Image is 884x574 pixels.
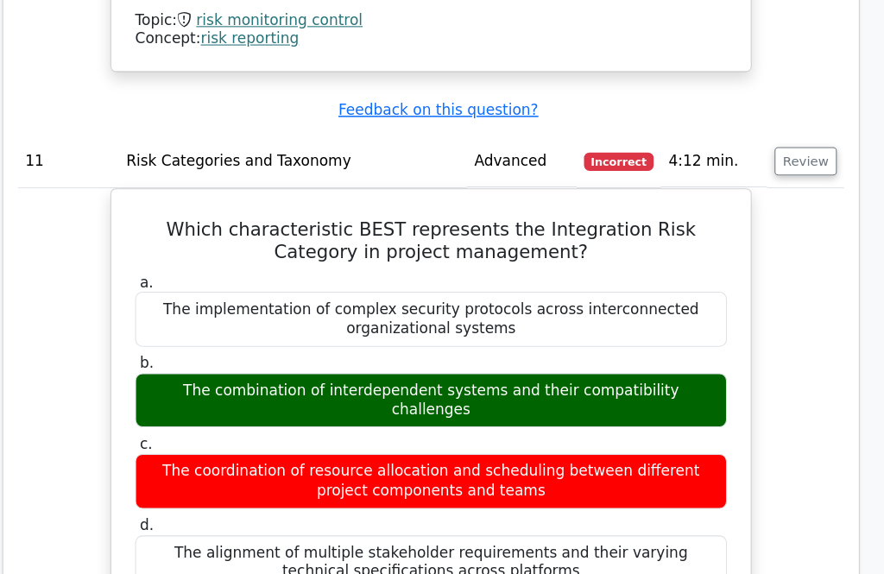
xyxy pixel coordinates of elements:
[163,275,721,327] div: The implementation of complex security protocols across interconnected organizational systems
[167,258,180,274] span: a.
[163,352,721,404] div: The combination of interdependent systems and their compatibility challenges
[167,334,180,350] span: b.
[225,28,318,45] a: risk reporting
[163,11,721,29] div: Topic:
[148,128,476,177] td: Risk Categories and Taxonomy
[163,428,721,480] div: The coordination of resource allocation and scheduling between different project components and t...
[167,487,180,503] span: d.
[167,410,180,426] span: c.
[659,128,759,177] td: 4:12 min.
[221,11,378,28] a: risk monitoring control
[586,144,653,161] span: Incorrect
[355,96,543,112] a: Feedback on this question?
[161,206,723,248] h5: Which characteristic BEST represents the Integration Risk Category in project management?
[163,505,721,557] div: The alignment of multiple stakeholder requirements and their varying technical specifications acr...
[53,128,148,177] td: 11
[766,139,824,166] button: Review
[163,28,721,47] div: Concept:
[476,128,578,177] td: Advanced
